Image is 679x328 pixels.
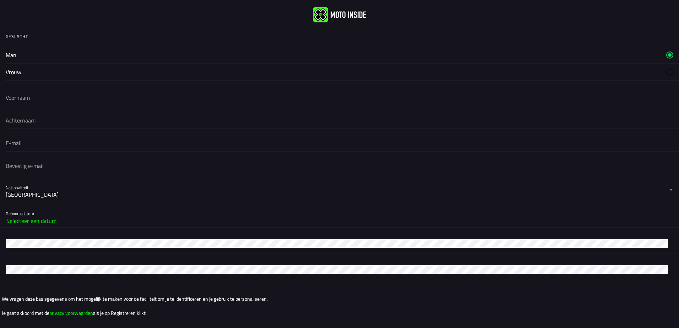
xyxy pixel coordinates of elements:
input: Achternaam [6,113,673,128]
ion-radio: Vrouw [6,64,673,80]
input: E-mail [6,135,673,151]
ion-label: Geslacht [6,33,679,40]
ion-text: Geboortedatum [6,210,34,217]
ion-text: We vragen deze basisgegevens om het mogelijk te maken voor de faciliteit om je te identificeren e... [2,295,677,302]
ion-text: Selecteer een datum [6,217,56,225]
input: Bevestig e-mail [6,158,673,174]
ion-radio: Man [6,47,673,63]
input: Voornaam [6,90,673,105]
ion-text: Je gaat akkoord met de als je op Registreren klikt. [2,310,677,317]
a: privacy voorwaarden [49,309,93,317]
